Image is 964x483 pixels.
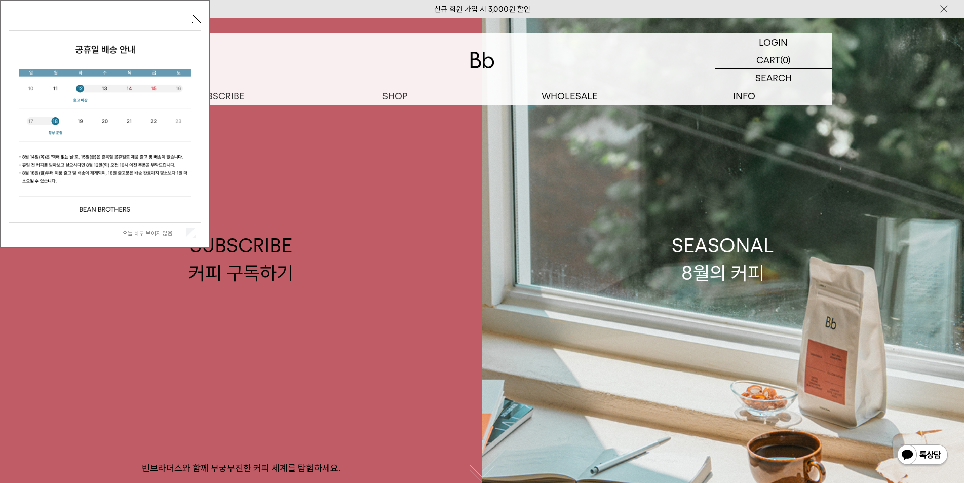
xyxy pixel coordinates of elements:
[756,51,780,68] p: CART
[470,52,494,68] img: 로고
[896,443,949,468] img: 카카오톡 채널 1:1 채팅 버튼
[307,87,482,105] a: SHOP
[780,51,791,68] p: (0)
[755,69,792,87] p: SEARCH
[192,14,201,23] button: 닫기
[133,87,307,105] a: SUBSCRIBE
[715,51,832,69] a: CART (0)
[759,33,788,51] p: LOGIN
[123,230,184,237] label: 오늘 하루 보이지 않음
[482,87,657,105] p: WHOLESALE
[188,232,293,286] div: SUBSCRIBE 커피 구독하기
[9,31,201,222] img: cb63d4bbb2e6550c365f227fdc69b27f_113810.jpg
[672,232,774,286] div: SEASONAL 8월의 커피
[434,5,530,14] a: 신규 회원 가입 시 3,000원 할인
[657,87,832,105] p: INFO
[715,33,832,51] a: LOGIN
